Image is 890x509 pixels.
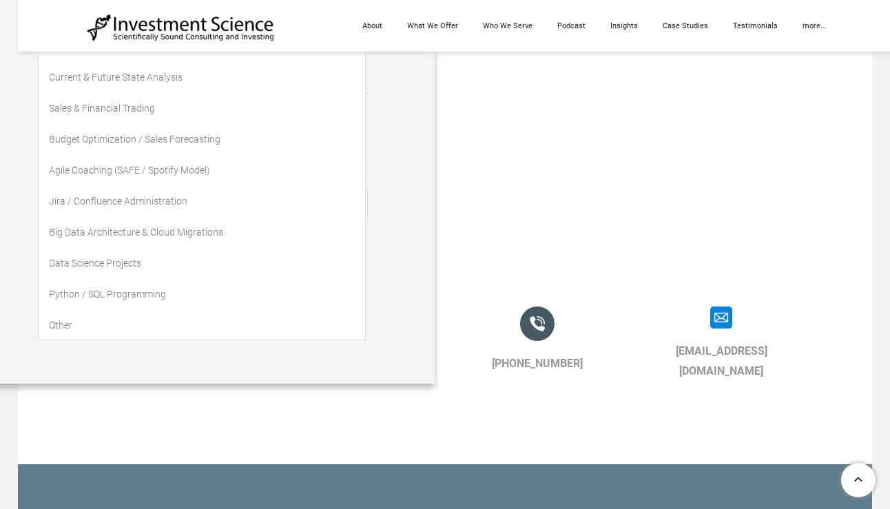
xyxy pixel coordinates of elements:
[39,62,365,93] a: Current & Future State Analysis
[39,93,365,124] a: Sales & Financial Trading
[676,344,767,377] a: [EMAIL_ADDRESS][DOMAIN_NAME]
[39,186,365,217] a: Jira / Confluence Administration
[836,457,883,502] a: To Top
[39,279,365,310] a: Python / SQL Programming​
[39,248,365,279] a: Data Science Projects
[39,310,365,341] a: Other
[710,307,732,329] img: Picture
[39,155,365,186] a: Agile Coaching (SAFE / Spotify Model)
[39,124,365,155] a: Budget Optimization / Sales Forecasting
[39,217,365,248] a: Big Data Architecture & Cloud Migrations
[520,307,555,341] img: Picture
[492,357,583,370] a: [PHONE_NUMBER]
[87,13,275,42] img: Investment Science | NYC Consulting Services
